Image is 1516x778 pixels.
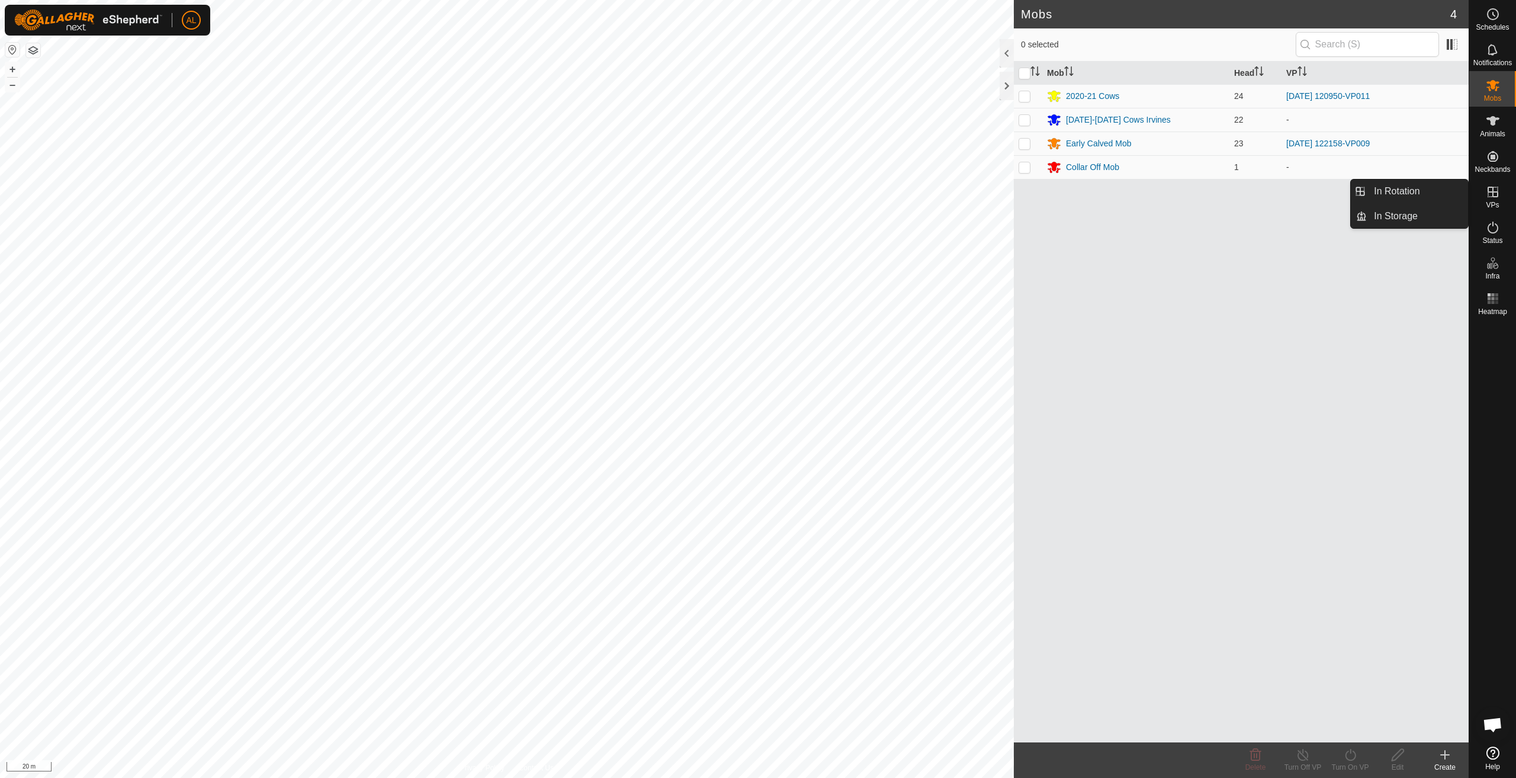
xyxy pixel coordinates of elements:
button: Reset Map [5,43,20,57]
a: Help [1469,742,1516,775]
span: 22 [1234,115,1244,124]
span: Help [1485,763,1500,770]
th: Mob [1042,62,1229,85]
span: AL [186,14,196,27]
button: + [5,62,20,76]
p-sorticon: Activate to sort [1030,68,1040,78]
th: VP [1281,62,1469,85]
span: Infra [1485,273,1499,280]
span: In Storage [1374,209,1418,223]
p-sorticon: Activate to sort [1064,68,1074,78]
a: [DATE] 122158-VP009 [1286,139,1370,148]
a: In Rotation [1367,180,1468,203]
a: Privacy Policy [460,763,505,773]
td: - [1281,108,1469,132]
span: 0 selected [1021,39,1296,51]
span: 23 [1234,139,1244,148]
div: [DATE]-[DATE] Cows Irvines [1066,114,1171,126]
p-sorticon: Activate to sort [1254,68,1264,78]
span: Delete [1245,763,1266,771]
div: Turn On VP [1326,762,1374,773]
span: 1 [1234,162,1239,172]
button: Map Layers [26,43,40,57]
span: Schedules [1476,24,1509,31]
li: In Rotation [1351,180,1468,203]
span: 24 [1234,91,1244,101]
div: Early Calved Mob [1066,137,1132,150]
th: Head [1229,62,1281,85]
div: Turn Off VP [1279,762,1326,773]
a: In Storage [1367,204,1468,228]
span: Mobs [1484,95,1501,102]
div: Open chat [1475,707,1511,742]
input: Search (S) [1296,32,1439,57]
div: Create [1421,762,1469,773]
button: – [5,78,20,92]
div: Collar Off Mob [1066,161,1119,174]
li: In Storage [1351,204,1468,228]
div: 2020-21 Cows [1066,90,1119,103]
span: Neckbands [1475,166,1510,173]
img: Gallagher Logo [14,9,162,31]
span: Status [1482,237,1502,244]
h2: Mobs [1021,7,1450,21]
span: VPs [1486,201,1499,209]
div: Edit [1374,762,1421,773]
a: Contact Us [519,763,554,773]
p-sorticon: Activate to sort [1297,68,1307,78]
a: [DATE] 120950-VP011 [1286,91,1370,101]
span: 4 [1450,5,1457,23]
span: Heatmap [1478,308,1507,315]
span: In Rotation [1374,184,1419,198]
td: - [1281,155,1469,179]
span: Animals [1480,130,1505,137]
span: Notifications [1473,59,1512,66]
